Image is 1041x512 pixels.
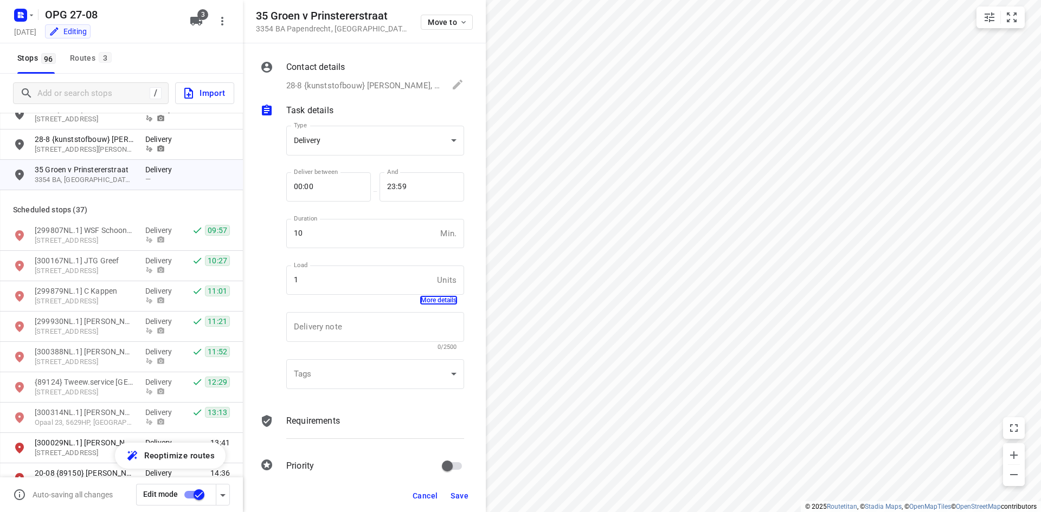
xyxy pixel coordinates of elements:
[145,255,178,266] p: Delivery
[145,175,151,183] span: —
[35,134,134,145] p: 28-8 {kunststofbouw} Niels Huisma
[451,78,464,91] svg: Edit
[35,164,134,175] p: 35 Groen v Prinstererstraat
[205,346,230,357] span: 11:52
[35,236,134,246] p: [STREET_ADDRESS]
[145,164,178,175] p: Delivery
[182,86,225,100] span: Import
[210,468,230,478] span: 14:36
[205,255,230,266] span: 10:27
[35,357,134,367] p: Wijnhovenstraat 19A, 5089NX, Haghorst, NL
[115,443,226,469] button: Reoptimize routes
[192,286,203,296] svg: Done
[260,414,464,447] div: Requirements
[145,134,178,145] p: Delivery
[35,448,134,458] p: Spijt 40, 5271BD, Sint-michielsgestel, NL
[205,407,230,418] span: 13:13
[260,104,464,119] div: Task details
[185,10,207,32] button: 3
[35,437,134,448] p: [300029NL.1] [PERSON_NAME]
[1001,7,1023,28] button: Fit zoom
[169,82,234,104] a: Import
[145,286,178,296] p: Delivery
[35,114,134,125] p: Leenderweg 47, 5614HL, Eindhoven, NL
[197,9,208,20] span: 3
[909,503,951,510] a: OpenMapTiles
[260,61,464,93] div: Contact details28-8 {kunststofbouw} [PERSON_NAME], [PHONE_NUMBER], [EMAIL_ADDRESS][DOMAIN_NAME]
[35,418,134,428] p: Opaal 23, 5629HP, Eindhoven, NL
[35,286,134,296] p: [299879NL.1] C Kappen
[256,24,408,33] p: 3354 BA Papendrecht , [GEOGRAPHIC_DATA]
[35,346,134,357] p: [300388NL.1] [PERSON_NAME]
[17,51,59,65] span: Stops
[286,414,340,427] p: Requirements
[144,449,215,463] span: Reoptimize routes
[33,490,113,499] p: Auto-saving all changes
[437,274,457,287] p: Units
[440,228,457,240] p: Min.
[286,359,464,389] div: ​
[192,346,203,357] svg: Done
[205,316,230,327] span: 11:21
[13,203,230,216] p: Scheduled stops ( 37 )
[205,225,230,236] span: 09:57
[210,437,230,448] span: 13:41
[286,61,345,74] p: Contact details
[451,491,468,500] span: Save
[35,468,134,478] p: 20-08 {89150} Bart van Megen Tweewielers
[35,377,134,387] p: {89124} Tweew.service Wieringa
[205,377,230,387] span: 12:29
[192,377,203,387] svg: Done
[145,346,178,357] p: Delivery
[143,490,178,498] span: Edit mode
[827,503,857,510] a: Routetitan
[49,26,87,37] div: You are currently in edit mode.
[428,18,468,27] span: Move to
[35,175,134,185] p: 3354 BA, [GEOGRAPHIC_DATA], [GEOGRAPHIC_DATA]
[976,7,1025,28] div: small contained button group
[865,503,902,510] a: Stadia Maps
[205,286,230,296] span: 11:01
[421,15,473,30] button: Move to
[145,437,178,448] p: Delivery
[70,51,115,65] div: Routes
[41,6,181,23] h5: Rename
[216,488,229,501] div: Driver app settings
[192,225,203,236] svg: Done
[41,53,56,64] span: 96
[408,486,442,505] button: Cancel
[145,225,178,236] p: Delivery
[286,80,441,92] p: 28-8 {kunststofbouw} [PERSON_NAME], [PHONE_NUMBER], [EMAIL_ADDRESS][DOMAIN_NAME]
[421,296,457,304] button: More details
[150,87,162,99] div: /
[446,486,473,505] button: Save
[99,52,112,63] span: 3
[35,255,134,266] p: [300167NL.1] JTG Greef
[371,187,380,196] p: —
[805,503,1037,510] li: © 2025 , © , © © contributors
[35,387,134,398] p: Roostenlaan 59, 5644GB, Eindhoven, NL
[35,145,134,155] p: 51 De Baander, 9356 CL, Tolbert, NL
[438,344,457,351] span: 0/2500
[294,136,447,146] div: Delivery
[145,316,178,327] p: Delivery
[286,126,464,155] div: Delivery
[192,407,203,418] svg: Done
[286,459,314,472] p: Priority
[35,316,134,327] p: [299930NL.1] [PERSON_NAME]
[192,255,203,266] svg: Done
[35,296,134,307] p: Dodenauweg 2, 5171NG, Kaatsheuvel, NL
[175,82,234,104] button: Import
[10,25,41,38] h5: [DATE]
[286,104,333,117] p: Task details
[35,225,134,236] p: [299807NL.1] WSF Schoonenberg
[956,503,1001,510] a: OpenStreetMap
[413,491,438,500] span: Cancel
[37,85,150,102] input: Add or search stops
[145,468,178,478] p: Delivery
[35,266,134,276] p: Krommenhoek 14, 5236BE, S-hertogenbosch, NL
[979,7,1000,28] button: Map settings
[192,316,203,327] svg: Done
[145,377,178,387] p: Delivery
[256,10,408,22] h5: 35 Groen v Prinstererstraat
